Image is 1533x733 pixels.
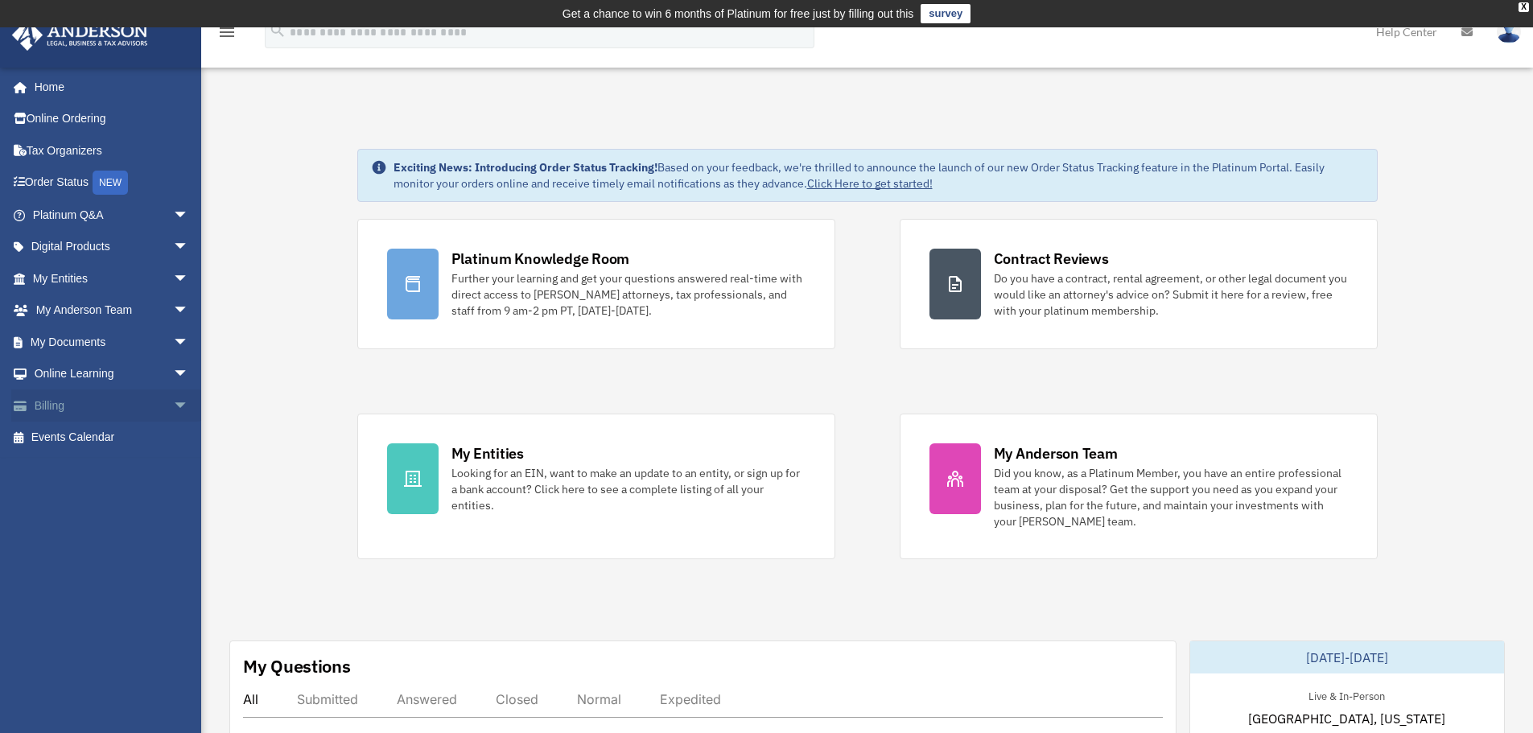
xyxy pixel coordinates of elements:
[660,691,721,707] div: Expedited
[173,294,205,327] span: arrow_drop_down
[173,358,205,391] span: arrow_drop_down
[496,691,538,707] div: Closed
[11,199,213,231] a: Platinum Q&Aarrow_drop_down
[11,167,213,200] a: Order StatusNEW
[1519,2,1529,12] div: close
[7,19,153,51] img: Anderson Advisors Platinum Portal
[397,691,457,707] div: Answered
[11,71,205,103] a: Home
[394,159,1364,191] div: Based on your feedback, we're thrilled to announce the launch of our new Order Status Tracking fe...
[807,176,933,191] a: Click Here to get started!
[11,326,213,358] a: My Documentsarrow_drop_down
[11,134,213,167] a: Tax Organizers
[173,231,205,264] span: arrow_drop_down
[921,4,970,23] a: survey
[217,23,237,42] i: menu
[11,262,213,294] a: My Entitiesarrow_drop_down
[451,249,630,269] div: Platinum Knowledge Room
[173,389,205,422] span: arrow_drop_down
[451,443,524,463] div: My Entities
[217,28,237,42] a: menu
[1296,686,1398,703] div: Live & In-Person
[11,422,213,454] a: Events Calendar
[994,249,1109,269] div: Contract Reviews
[269,22,286,39] i: search
[994,270,1348,319] div: Do you have a contract, rental agreement, or other legal document you would like an attorney's ad...
[11,231,213,263] a: Digital Productsarrow_drop_down
[11,294,213,327] a: My Anderson Teamarrow_drop_down
[394,160,657,175] strong: Exciting News: Introducing Order Status Tracking!
[451,465,806,513] div: Looking for an EIN, want to make an update to an entity, or sign up for a bank account? Click her...
[994,443,1118,463] div: My Anderson Team
[243,691,258,707] div: All
[93,171,128,195] div: NEW
[577,691,621,707] div: Normal
[11,103,213,135] a: Online Ordering
[173,326,205,359] span: arrow_drop_down
[357,414,835,559] a: My Entities Looking for an EIN, want to make an update to an entity, or sign up for a bank accoun...
[243,654,351,678] div: My Questions
[451,270,806,319] div: Further your learning and get your questions answered real-time with direct access to [PERSON_NAM...
[11,389,213,422] a: Billingarrow_drop_down
[994,465,1348,529] div: Did you know, as a Platinum Member, you have an entire professional team at your disposal? Get th...
[900,219,1378,349] a: Contract Reviews Do you have a contract, rental agreement, or other legal document you would like...
[173,262,205,295] span: arrow_drop_down
[900,414,1378,559] a: My Anderson Team Did you know, as a Platinum Member, you have an entire professional team at your...
[563,4,914,23] div: Get a chance to win 6 months of Platinum for free just by filling out this
[173,199,205,232] span: arrow_drop_down
[357,219,835,349] a: Platinum Knowledge Room Further your learning and get your questions answered real-time with dire...
[1190,641,1504,673] div: [DATE]-[DATE]
[1248,709,1445,728] span: [GEOGRAPHIC_DATA], [US_STATE]
[11,358,213,390] a: Online Learningarrow_drop_down
[297,691,358,707] div: Submitted
[1497,20,1521,43] img: User Pic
